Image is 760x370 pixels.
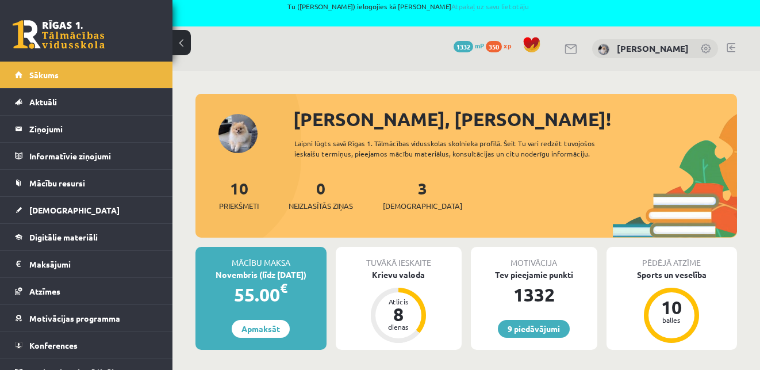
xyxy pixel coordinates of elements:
[195,247,327,269] div: Mācību maksa
[29,143,158,169] legend: Informatīvie ziņojumi
[654,316,689,323] div: balles
[15,116,158,142] a: Ziņojumi
[471,247,597,269] div: Motivācija
[607,269,738,281] div: Sports un veselība
[15,197,158,223] a: [DEMOGRAPHIC_DATA]
[475,41,484,50] span: mP
[15,251,158,277] a: Maksājumi
[195,269,327,281] div: Novembris (līdz [DATE])
[336,247,462,269] div: Tuvākā ieskaite
[454,41,484,50] a: 1332 mP
[13,20,105,49] a: Rīgas 1. Tālmācības vidusskola
[486,41,517,50] a: 350 xp
[29,178,85,188] span: Mācību resursi
[15,278,158,304] a: Atzīmes
[29,251,158,277] legend: Maksājumi
[15,305,158,331] a: Motivācijas programma
[15,170,158,196] a: Mācību resursi
[29,340,78,350] span: Konferences
[29,70,59,80] span: Sākums
[498,320,570,338] a: 9 piedāvājumi
[617,43,689,54] a: [PERSON_NAME]
[280,280,287,296] span: €
[29,116,158,142] legend: Ziņojumi
[654,298,689,316] div: 10
[15,224,158,250] a: Digitālie materiāli
[383,200,462,212] span: [DEMOGRAPHIC_DATA]
[294,138,619,159] div: Laipni lūgts savā Rīgas 1. Tālmācības vidusskolas skolnieka profilā. Šeit Tu vari redzēt tuvojošo...
[289,178,353,212] a: 0Neizlasītās ziņas
[598,44,609,55] img: Emīlija Kajaka
[29,232,98,242] span: Digitālie materiāli
[293,105,737,133] div: [PERSON_NAME], [PERSON_NAME]!
[471,281,597,308] div: 1332
[289,200,353,212] span: Neizlasītās ziņas
[383,178,462,212] a: 3[DEMOGRAPHIC_DATA]
[195,281,327,308] div: 55.00
[219,200,259,212] span: Priekšmeti
[607,269,738,345] a: Sports un veselība 10 balles
[15,62,158,88] a: Sākums
[29,313,120,323] span: Motivācijas programma
[486,41,502,52] span: 350
[15,332,158,358] a: Konferences
[454,41,473,52] span: 1332
[451,2,529,11] a: Atpakaļ uz savu lietotāju
[471,269,597,281] div: Tev pieejamie punkti
[15,89,158,115] a: Aktuāli
[336,269,462,281] div: Krievu valoda
[381,298,416,305] div: Atlicis
[132,3,684,10] span: Tu ([PERSON_NAME]) ielogojies kā [PERSON_NAME]
[232,320,290,338] a: Apmaksāt
[381,305,416,323] div: 8
[29,286,60,296] span: Atzīmes
[29,205,120,215] span: [DEMOGRAPHIC_DATA]
[504,41,511,50] span: xp
[381,323,416,330] div: dienas
[607,247,738,269] div: Pēdējā atzīme
[29,97,57,107] span: Aktuāli
[15,143,158,169] a: Informatīvie ziņojumi
[219,178,259,212] a: 10Priekšmeti
[336,269,462,345] a: Krievu valoda Atlicis 8 dienas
